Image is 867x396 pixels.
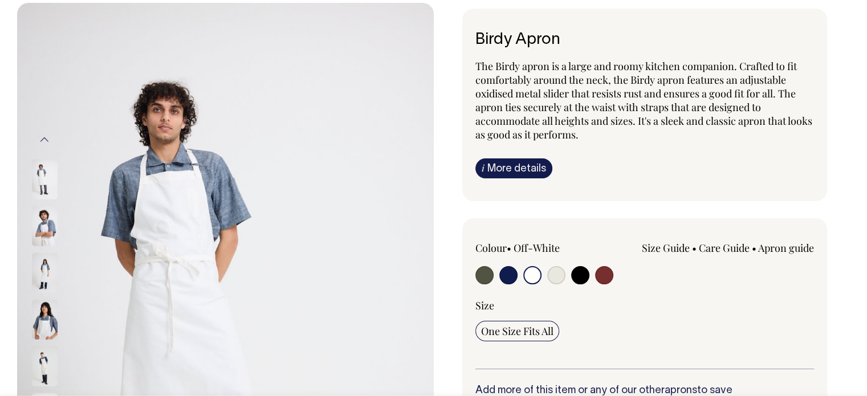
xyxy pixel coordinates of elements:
[475,241,611,255] div: Colour
[32,206,58,246] img: off-white
[32,252,58,292] img: off-white
[475,31,815,49] h6: Birdy Apron
[482,162,485,174] span: i
[514,241,560,255] label: Off-White
[692,241,697,255] span: •
[32,159,58,199] img: off-white
[699,241,750,255] a: Care Guide
[507,241,511,255] span: •
[475,158,552,178] a: iMore details
[752,241,756,255] span: •
[665,386,697,395] a: aprons
[475,299,815,312] div: Size
[32,299,58,339] img: off-white
[36,127,53,153] button: Previous
[475,321,559,341] input: One Size Fits All
[642,241,690,255] a: Size Guide
[32,346,58,386] img: natural
[475,59,812,141] span: The Birdy apron is a large and roomy kitchen companion. Crafted to fit comfortably around the nec...
[481,324,553,338] span: One Size Fits All
[758,241,814,255] a: Apron guide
